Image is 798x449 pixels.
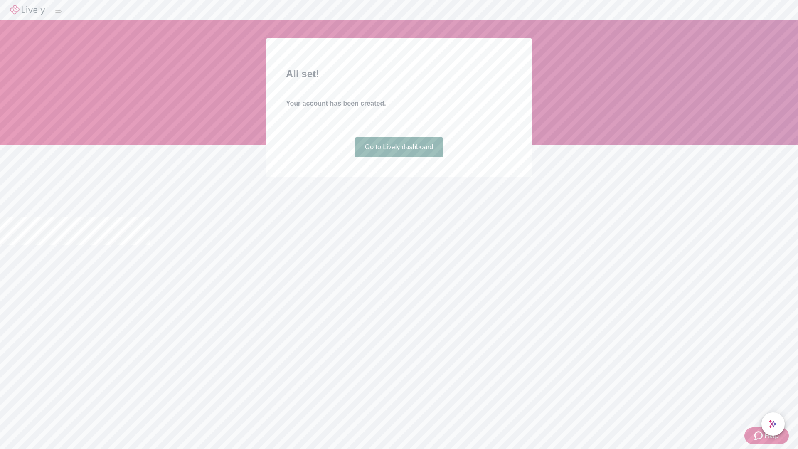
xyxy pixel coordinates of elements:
[10,5,45,15] img: Lively
[754,431,764,441] svg: Zendesk support icon
[769,420,777,428] svg: Lively AI Assistant
[761,412,785,436] button: chat
[355,137,443,157] a: Go to Lively dashboard
[744,427,789,444] button: Zendesk support iconHelp
[764,431,779,441] span: Help
[55,10,62,13] button: Log out
[286,99,512,109] h4: Your account has been created.
[286,67,512,81] h2: All set!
